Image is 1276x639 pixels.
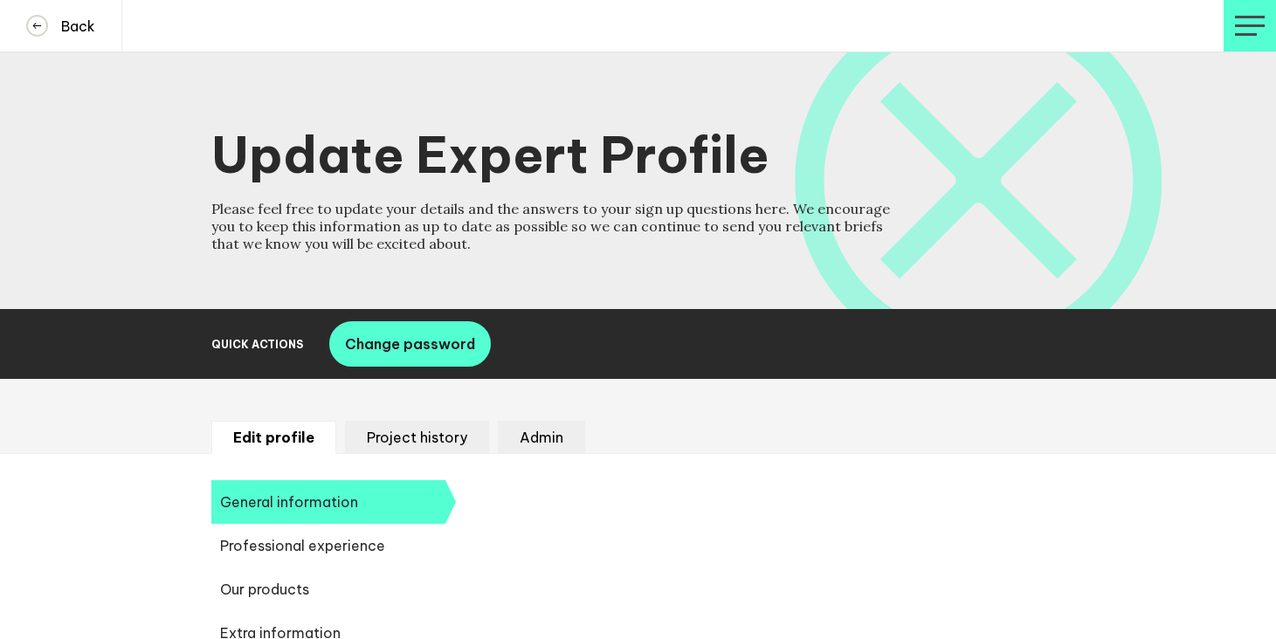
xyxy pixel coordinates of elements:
img: profile [1235,16,1266,36]
h4: Back [48,17,95,35]
li: Admin [498,421,585,454]
button: Change password [329,321,491,367]
li: Edit profile [211,421,336,454]
span: Our products [211,567,445,611]
li: Project history [345,421,489,454]
span: Professional experience [211,524,445,567]
h2: Quick Actions [211,338,303,351]
span: Change password [345,335,475,353]
h4: Please feel free to update your details and the answers to your sign up questions here. We encour... [211,200,893,252]
span: General information [211,480,445,524]
h1: Update Expert Profile [211,122,1066,186]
